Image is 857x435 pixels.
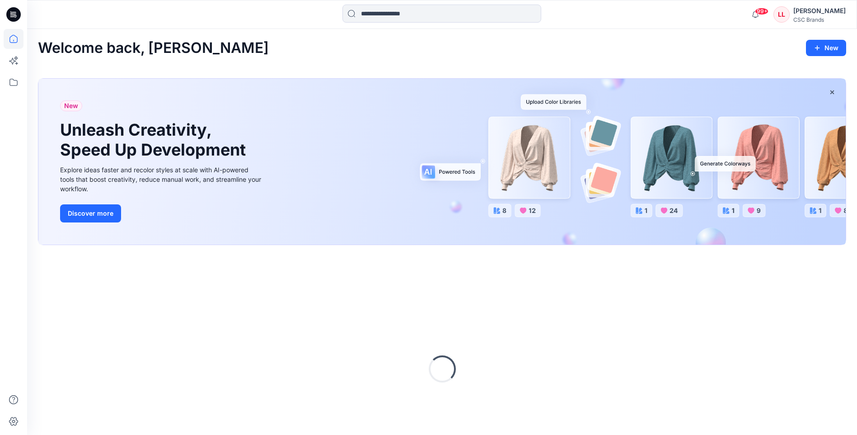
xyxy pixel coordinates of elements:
[755,8,768,15] span: 99+
[60,165,263,194] div: Explore ideas faster and recolor styles at scale with AI-powered tools that boost creativity, red...
[793,16,846,23] div: CSC Brands
[38,40,269,57] h2: Welcome back, [PERSON_NAME]
[64,100,78,111] span: New
[806,40,846,56] button: New
[60,204,263,222] a: Discover more
[793,5,846,16] div: [PERSON_NAME]
[60,204,121,222] button: Discover more
[773,6,790,23] div: LL
[60,120,250,159] h1: Unleash Creativity, Speed Up Development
